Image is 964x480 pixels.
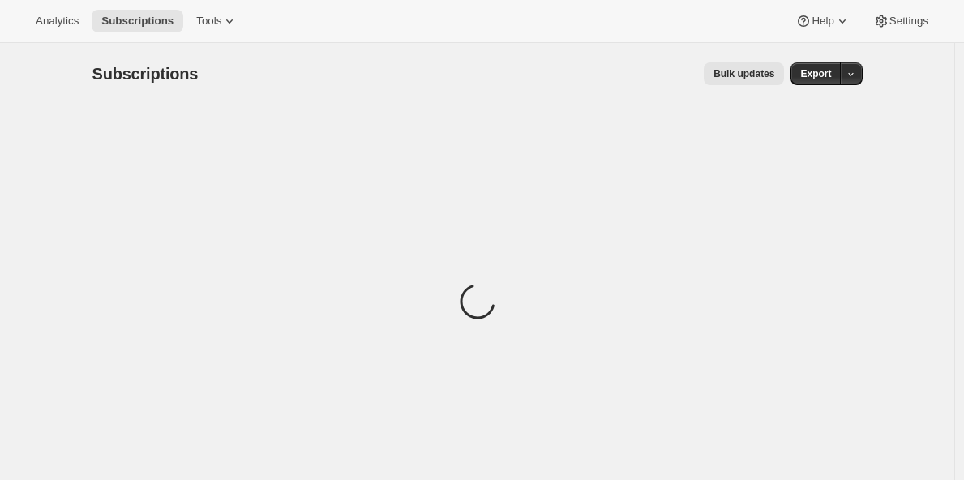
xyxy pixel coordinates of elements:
[196,15,221,28] span: Tools
[786,10,859,32] button: Help
[92,65,199,83] span: Subscriptions
[186,10,247,32] button: Tools
[863,10,938,32] button: Settings
[704,62,784,85] button: Bulk updates
[713,67,774,80] span: Bulk updates
[889,15,928,28] span: Settings
[36,15,79,28] span: Analytics
[92,10,183,32] button: Subscriptions
[26,10,88,32] button: Analytics
[101,15,174,28] span: Subscriptions
[812,15,833,28] span: Help
[790,62,841,85] button: Export
[800,67,831,80] span: Export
